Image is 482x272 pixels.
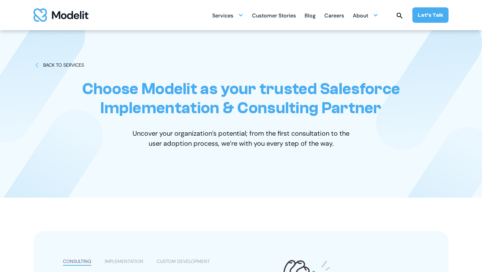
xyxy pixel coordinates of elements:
[33,8,88,22] a: home
[324,9,344,22] a: Careers
[252,9,296,22] a: Customer Stories
[305,10,316,23] div: Blog
[33,79,449,118] h1: Choose Modelit as your trusted Salesforce Implementation & Consulting Partner
[33,62,84,69] a: BACK TO SERVICES
[418,11,443,19] div: Let’s Talk
[353,10,368,23] div: About
[63,258,91,265] div: CONSULTING
[212,10,233,23] div: Services
[126,128,356,148] p: Uncover your organization’s potential; from the first consultation to the user adoption process, ...
[212,9,243,22] div: Services
[157,258,210,265] div: CUSTOM DEVELOPMENT
[353,9,378,22] div: About
[33,8,88,22] img: modelit logo
[412,7,449,23] a: Let’s Talk
[252,10,296,23] div: Customer Stories
[305,9,316,22] a: Blog
[105,258,143,265] div: IMPLEMENTATION
[324,10,344,23] div: Careers
[43,62,84,69] div: BACK TO SERVICES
